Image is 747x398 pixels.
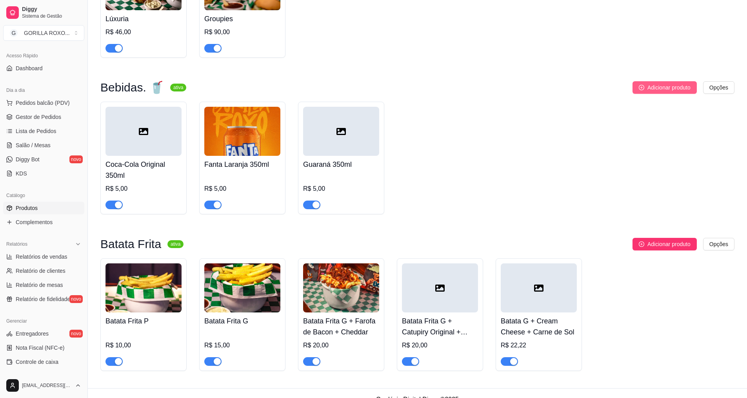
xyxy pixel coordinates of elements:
[16,64,43,72] span: Dashboard
[303,184,379,194] div: R$ 5,00
[22,6,81,13] span: Diggy
[303,159,379,170] h4: Guaraná 350ml
[3,315,84,327] div: Gerenciar
[204,13,280,24] h4: Groupies
[632,238,697,250] button: Adicionar produto
[22,382,72,389] span: [EMAIL_ADDRESS][DOMAIN_NAME]
[16,372,58,380] span: Controle de fiado
[3,111,84,123] a: Gestor de Pedidos
[647,83,691,92] span: Adicionar produto
[632,81,697,94] button: Adicionar produto
[204,107,280,156] img: product-image
[3,356,84,368] a: Controle de caixa
[402,316,478,338] h4: Batata Frita G + Catupiry Original + Calabresa Moída
[16,267,65,275] span: Relatório de clientes
[16,330,49,338] span: Entregadores
[3,202,84,214] a: Produtos
[204,341,280,350] div: R$ 15,00
[16,127,56,135] span: Lista de Pedidos
[639,85,644,90] span: plus-circle
[3,139,84,152] a: Salão / Mesas
[3,62,84,75] a: Dashboard
[105,184,182,194] div: R$ 5,00
[3,370,84,382] a: Controle de fiado
[3,84,84,97] div: Dia a dia
[170,84,186,91] sup: ativa
[105,263,182,312] img: product-image
[402,341,478,350] div: R$ 20,00
[3,125,84,137] a: Lista de Pedidos
[204,316,280,327] h4: Batata Frita G
[3,167,84,180] a: KDS
[6,241,27,247] span: Relatórios
[105,159,182,181] h4: Coca-Cola Original 350ml
[3,189,84,202] div: Catálogo
[3,216,84,228] a: Complementos
[16,295,70,303] span: Relatório de fidelidade
[204,263,280,312] img: product-image
[3,341,84,354] a: Nota Fiscal (NFC-e)
[16,218,53,226] span: Complementos
[3,279,84,291] a: Relatório de mesas
[3,376,84,395] button: [EMAIL_ADDRESS][DOMAIN_NAME]
[501,341,577,350] div: R$ 22,22
[703,81,734,94] button: Opções
[16,281,63,289] span: Relatório de mesas
[709,240,728,248] span: Opções
[3,265,84,277] a: Relatório de clientes
[22,13,81,19] span: Sistema de Gestão
[16,358,58,366] span: Controle de caixa
[105,13,182,24] h4: Lúxuria
[16,99,70,107] span: Pedidos balcão (PDV)
[16,204,38,212] span: Produtos
[3,3,84,22] a: DiggySistema de Gestão
[105,341,182,350] div: R$ 10,00
[3,153,84,166] a: Diggy Botnovo
[24,29,70,37] div: GORILLA ROXO ...
[16,170,27,177] span: KDS
[204,184,280,194] div: R$ 5,00
[703,238,734,250] button: Opções
[167,240,184,248] sup: ativa
[3,25,84,41] button: Select a team
[303,341,379,350] div: R$ 20,00
[16,253,67,261] span: Relatórios de vendas
[16,141,51,149] span: Salão / Mesas
[501,316,577,338] h4: Batata G + Cream Cheese + Carne de Sol
[3,250,84,263] a: Relatórios de vendas
[204,27,280,37] div: R$ 90,00
[10,29,18,37] span: G
[16,155,40,163] span: Diggy Bot
[303,316,379,338] h4: Batata Frita G + Farofa de Bacon + Cheddar
[16,113,61,121] span: Gestor de Pedidos
[3,97,84,109] button: Pedidos balcão (PDV)
[3,293,84,305] a: Relatório de fidelidadenovo
[639,241,644,247] span: plus-circle
[105,27,182,37] div: R$ 46,00
[647,240,691,248] span: Adicionar produto
[100,239,161,249] h3: Batata Frita
[303,263,379,312] img: product-image
[100,83,164,92] h3: Bebidas. 🥤
[105,316,182,327] h4: Batata Frita P
[3,327,84,340] a: Entregadoresnovo
[204,159,280,170] h4: Fanta Laranja 350ml
[3,49,84,62] div: Acesso Rápido
[16,344,64,352] span: Nota Fiscal (NFC-e)
[709,83,728,92] span: Opções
